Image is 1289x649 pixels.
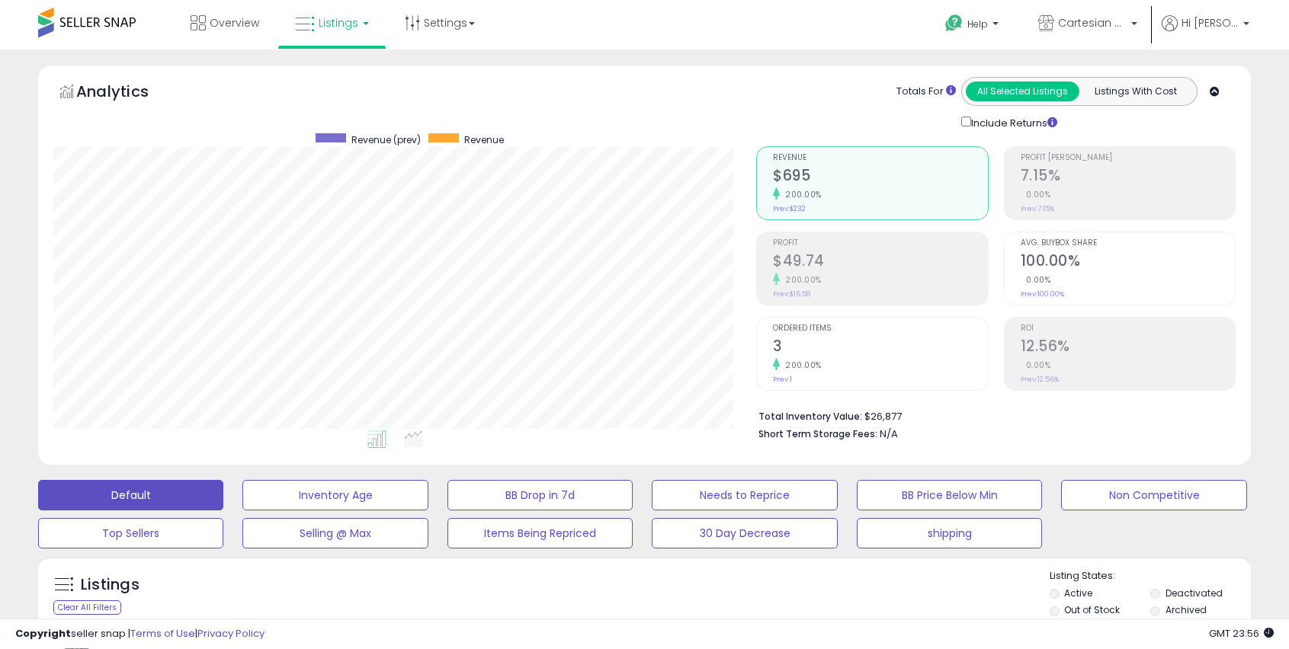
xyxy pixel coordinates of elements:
[1209,626,1274,641] span: 2025-08-16 23:56 GMT
[1021,337,1235,358] h2: 12.56%
[950,113,1076,131] div: Include Returns
[780,274,822,286] small: 200.00%
[1182,15,1239,30] span: Hi [PERSON_NAME]
[15,626,71,641] strong: Copyright
[758,406,1224,424] li: $26,877
[1064,603,1120,616] label: Out of Stock
[780,360,822,371] small: 200.00%
[242,518,428,548] button: Selling @ Max
[76,81,178,106] h5: Analytics
[1166,587,1223,599] label: Deactivated
[773,324,987,333] span: Ordered Items
[944,14,964,33] i: Get Help
[130,626,195,641] a: Terms of Use
[53,600,121,615] div: Clear All Filters
[773,337,987,358] h2: 3
[81,574,139,596] h5: Listings
[652,518,837,548] button: 30 Day Decrease
[896,85,956,99] div: Totals For
[447,480,633,510] button: BB Drop in 7d
[1021,204,1054,213] small: Prev: 7.15%
[1021,360,1051,371] small: 0.00%
[210,15,259,30] span: Overview
[1021,289,1064,299] small: Prev: 100.00%
[780,189,822,200] small: 200.00%
[1064,587,1092,599] label: Active
[1079,82,1192,101] button: Listings With Cost
[773,289,810,299] small: Prev: $16.58
[652,480,837,510] button: Needs to Reprice
[1050,569,1251,583] p: Listing States:
[773,154,987,162] span: Revenue
[933,2,1014,50] a: Help
[319,15,358,30] span: Listings
[773,239,987,248] span: Profit
[1061,480,1246,510] button: Non Competitive
[857,518,1042,548] button: shipping
[242,480,428,510] button: Inventory Age
[1021,167,1235,187] h2: 7.15%
[197,626,265,641] a: Privacy Policy
[1021,189,1051,200] small: 0.00%
[773,167,987,187] h2: $695
[773,252,987,273] h2: $49.74
[758,427,877,440] b: Short Term Storage Fees:
[15,627,265,641] div: seller snap | |
[1021,252,1235,273] h2: 100.00%
[447,518,633,548] button: Items Being Repriced
[773,375,792,384] small: Prev: 1
[1058,15,1127,30] span: Cartesian Partners LLC
[1162,15,1249,50] a: Hi [PERSON_NAME]
[967,18,988,30] span: Help
[880,427,898,441] span: N/A
[1021,274,1051,286] small: 0.00%
[1021,154,1235,162] span: Profit [PERSON_NAME]
[351,133,421,146] span: Revenue (prev)
[1021,375,1059,384] small: Prev: 12.56%
[464,133,504,146] span: Revenue
[38,518,223,548] button: Top Sellers
[758,410,862,423] b: Total Inventory Value:
[1021,239,1235,248] span: Avg. Buybox Share
[1166,603,1207,616] label: Archived
[1021,324,1235,333] span: ROI
[773,204,806,213] small: Prev: $232
[38,480,223,510] button: Default
[857,480,1042,510] button: BB Price Below Min
[966,82,1079,101] button: All Selected Listings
